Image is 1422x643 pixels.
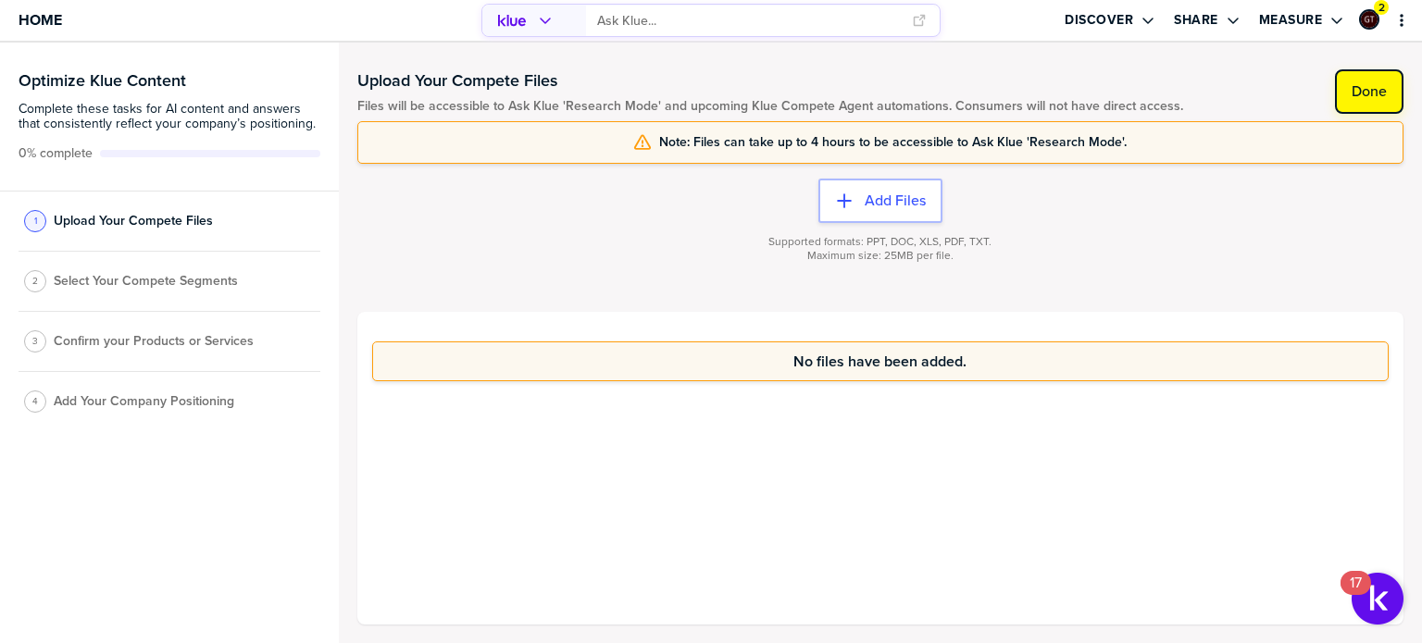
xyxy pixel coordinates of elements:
[54,274,238,289] span: Select Your Compete Segments
[1352,82,1387,101] label: Done
[1359,9,1379,30] div: Graham Tutti
[1378,1,1385,15] span: 2
[357,69,1183,92] h1: Upload Your Compete Files
[54,214,213,229] span: Upload Your Compete Files
[1065,12,1133,29] label: Discover
[865,192,926,210] label: Add Files
[1259,12,1323,29] label: Measure
[1361,11,1378,28] img: ee1355cada6433fc92aa15fbfe4afd43-sml.png
[1174,12,1218,29] label: Share
[597,6,901,36] input: Ask Klue...
[19,102,320,131] span: Complete these tasks for AI content and answers that consistently reflect your company’s position...
[1352,573,1403,624] button: Open Resource Center, 17 new notifications
[768,235,992,249] span: Supported formats: PPT, DOC, XLS, PDF, TXT.
[32,334,38,348] span: 3
[19,146,93,161] span: Active
[807,249,954,263] span: Maximum size: 25MB per file.
[818,179,942,223] button: Add Files
[34,214,37,228] span: 1
[32,394,38,408] span: 4
[54,334,254,349] span: Confirm your Products or Services
[19,72,320,89] h3: Optimize Klue Content
[19,12,62,28] span: Home
[659,135,1127,150] span: Note: Files can take up to 4 hours to be accessible to Ask Klue 'Research Mode'.
[793,353,967,369] span: No files have been added.
[1350,583,1362,607] div: 17
[357,99,1183,114] span: Files will be accessible to Ask Klue 'Research Mode' and upcoming Klue Compete Agent automations....
[32,274,38,288] span: 2
[1335,69,1403,114] button: Done
[54,394,234,409] span: Add Your Company Positioning
[1357,7,1381,31] a: Edit Profile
